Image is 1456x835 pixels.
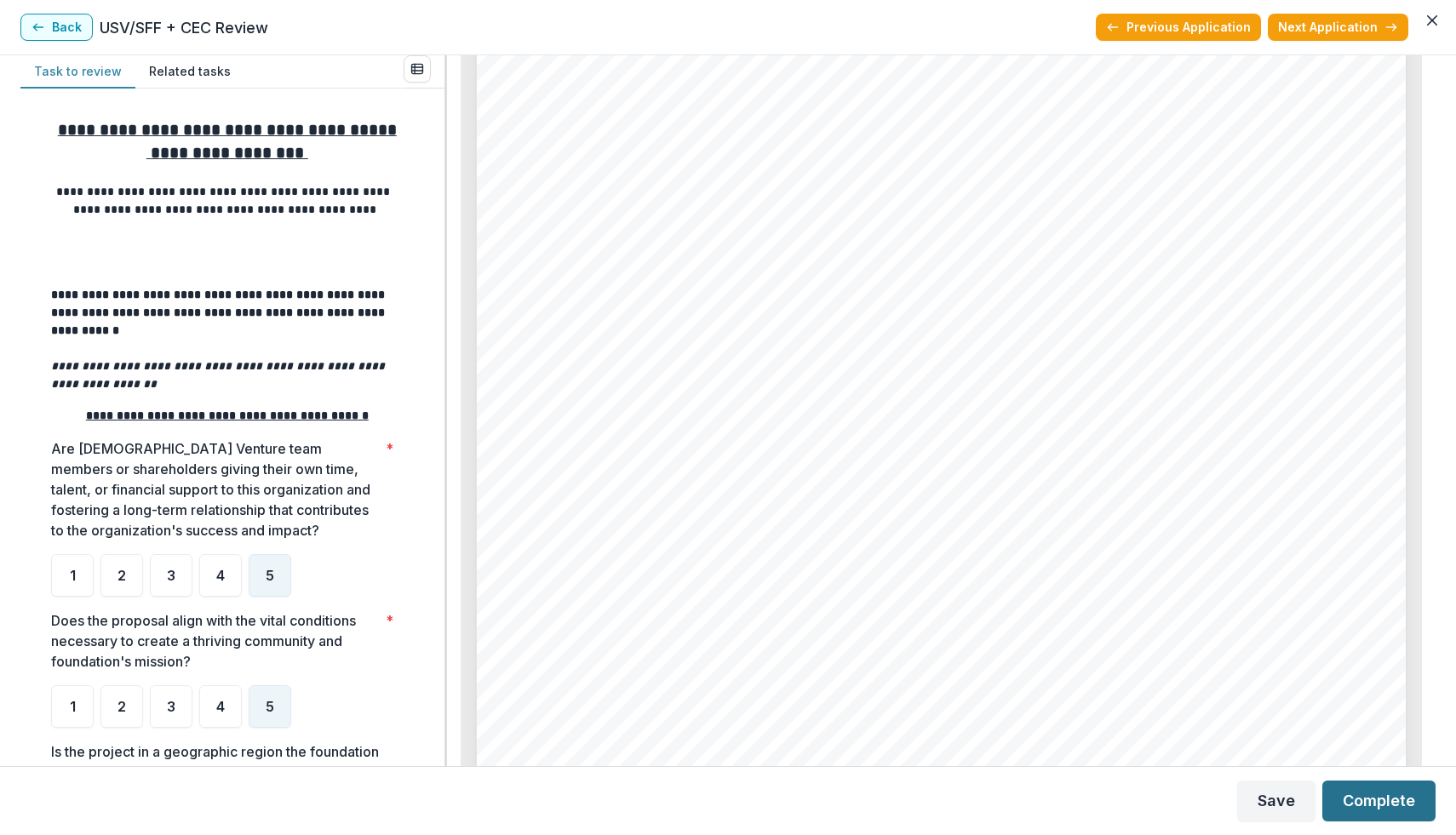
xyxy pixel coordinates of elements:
[1419,7,1446,34] button: Close
[135,55,244,89] button: Related tasks
[1237,781,1316,821] button: Save
[51,741,393,782] p: Is the project in a geographic region the foundation supports?
[51,438,379,540] p: Are [DEMOGRAPHIC_DATA] Venture team members or shareholders giving their own time, talent, or fin...
[533,134,692,157] span: Nonprofit DBA:
[1096,14,1261,41] button: Previous Application
[20,14,93,41] button: Back
[404,55,431,83] button: View all reviews
[216,569,225,582] span: 4
[70,700,76,713] span: 1
[533,82,954,106] span: VICODEC - 2025 - Grant Application
[100,16,268,39] p: USV/SFF + CEC Review
[707,162,765,180] span: [DATE]
[1322,781,1436,821] button: Complete
[51,610,379,672] p: Does the proposal align with the vital conditions necessary to create a thriving community and fo...
[533,159,701,181] span: Submitted Date:
[118,569,126,582] span: 2
[216,700,225,713] span: 4
[704,187,857,206] span: More than $35001
[20,55,135,89] button: Task to review
[266,700,274,713] span: 5
[167,569,175,582] span: 3
[533,185,696,207] span: Relevant Areas:
[266,569,274,582] span: 5
[1268,14,1408,41] button: Next Application
[167,700,175,713] span: 3
[70,569,76,582] span: 1
[118,700,126,713] span: 2
[698,137,765,156] span: Vicodec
